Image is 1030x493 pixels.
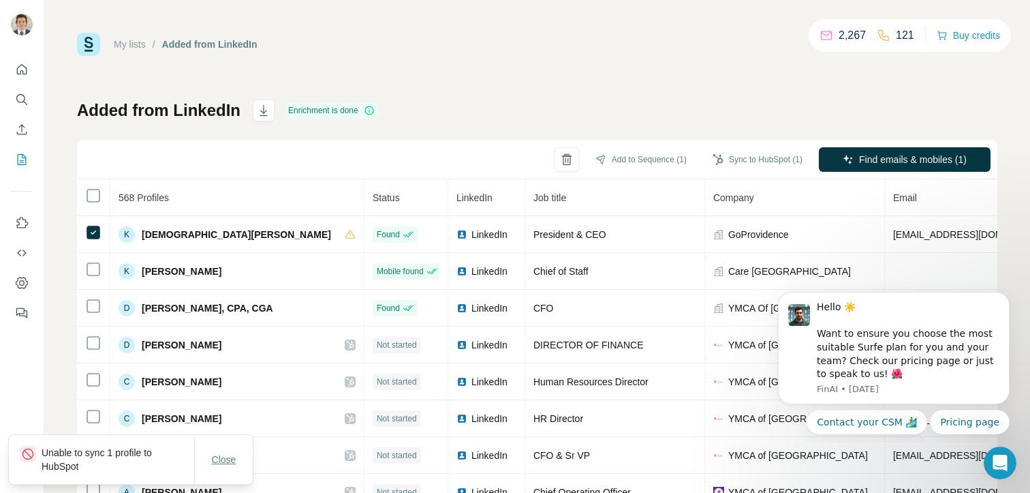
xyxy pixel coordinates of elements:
span: Email [893,192,917,203]
span: Found [377,228,400,241]
a: My lists [114,39,146,50]
span: Not started [377,413,417,425]
h1: Added from LinkedIn [77,100,240,121]
button: Use Surfe API [11,241,33,265]
img: company-logo [713,340,724,350]
span: Not started [377,339,417,351]
iframe: Intercom notifications message [758,280,1030,443]
span: 568 Profiles [119,192,169,203]
span: HR Director [533,413,583,424]
div: C [119,410,135,427]
button: Add to Sequence (1) [586,149,696,170]
img: LinkedIn logo [456,340,467,350]
button: Find emails & mobiles (1) [819,147,990,172]
button: Feedback [11,301,33,325]
iframe: Intercom live chat [984,447,1016,479]
span: Care [GEOGRAPHIC_DATA] [728,265,851,278]
span: Chief of Staff [533,266,589,277]
img: company-logo [713,450,724,461]
span: YMCA of [GEOGRAPHIC_DATA] [728,338,868,352]
div: K [119,263,135,280]
span: [PERSON_NAME] [142,375,221,389]
span: LinkedIn [471,301,508,315]
span: Found [377,302,400,314]
span: CFO & Sr VP [533,450,590,461]
span: YMCA of [GEOGRAPHIC_DATA] [728,449,868,462]
span: LinkedIn [471,228,508,241]
img: LinkedIn logo [456,376,467,387]
button: Buy credits [937,26,1000,45]
div: K [119,226,135,243]
span: YMCA of [GEOGRAPHIC_DATA] [728,375,868,389]
img: LinkedIn logo [456,413,467,424]
span: YMCA Of [GEOGRAPHIC_DATA] [728,301,870,315]
span: YMCA of [GEOGRAPHIC_DATA] [728,412,868,425]
div: C [119,374,135,390]
span: Mobile found [377,265,424,278]
span: President & CEO [533,229,606,240]
button: Search [11,87,33,112]
button: Quick start [11,57,33,82]
button: Use Surfe on LinkedIn [11,211,33,235]
span: LinkedIn [471,375,508,389]
button: Sync to HubSpot (1) [703,149,812,170]
span: LinkedIn [471,412,508,425]
button: My lists [11,147,33,172]
span: CFO [533,303,554,314]
div: D [119,337,135,353]
span: Not started [377,376,417,388]
span: [PERSON_NAME] [142,265,221,278]
span: GoProvidence [728,228,789,241]
span: Find emails & mobiles (1) [859,153,967,166]
button: Close [202,447,246,472]
p: Unable to sync 1 profile to HubSpot [42,446,194,473]
p: 2,267 [839,27,866,44]
span: Company [713,192,754,203]
span: LinkedIn [471,449,508,462]
span: Job title [533,192,566,203]
span: [PERSON_NAME], CPA, CGA [142,301,273,315]
img: Avatar [11,14,33,35]
button: Enrich CSV [11,117,33,142]
button: Dashboard [11,271,33,295]
img: LinkedIn logo [456,266,467,277]
div: D [119,300,135,316]
span: Human Resources Director [533,376,649,387]
span: [PERSON_NAME] [142,412,221,425]
div: Enrichment is done [284,102,379,119]
span: DIRECTOR OF FINANCE [533,340,644,350]
div: Added from LinkedIn [162,38,257,51]
img: Surfe Logo [77,33,100,56]
img: company-logo [713,413,724,424]
span: [PERSON_NAME] [142,338,221,352]
li: / [153,38,155,51]
span: LinkedIn [471,265,508,278]
span: Not started [377,449,417,462]
img: LinkedIn logo [456,229,467,240]
span: [DEMOGRAPHIC_DATA][PERSON_NAME] [142,228,331,241]
span: Close [212,453,236,466]
span: LinkedIn [471,338,508,352]
span: LinkedIn [456,192,493,203]
p: 121 [896,27,914,44]
img: LinkedIn logo [456,450,467,461]
img: LinkedIn logo [456,303,467,314]
img: company-logo [713,376,724,387]
span: Status [373,192,400,203]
